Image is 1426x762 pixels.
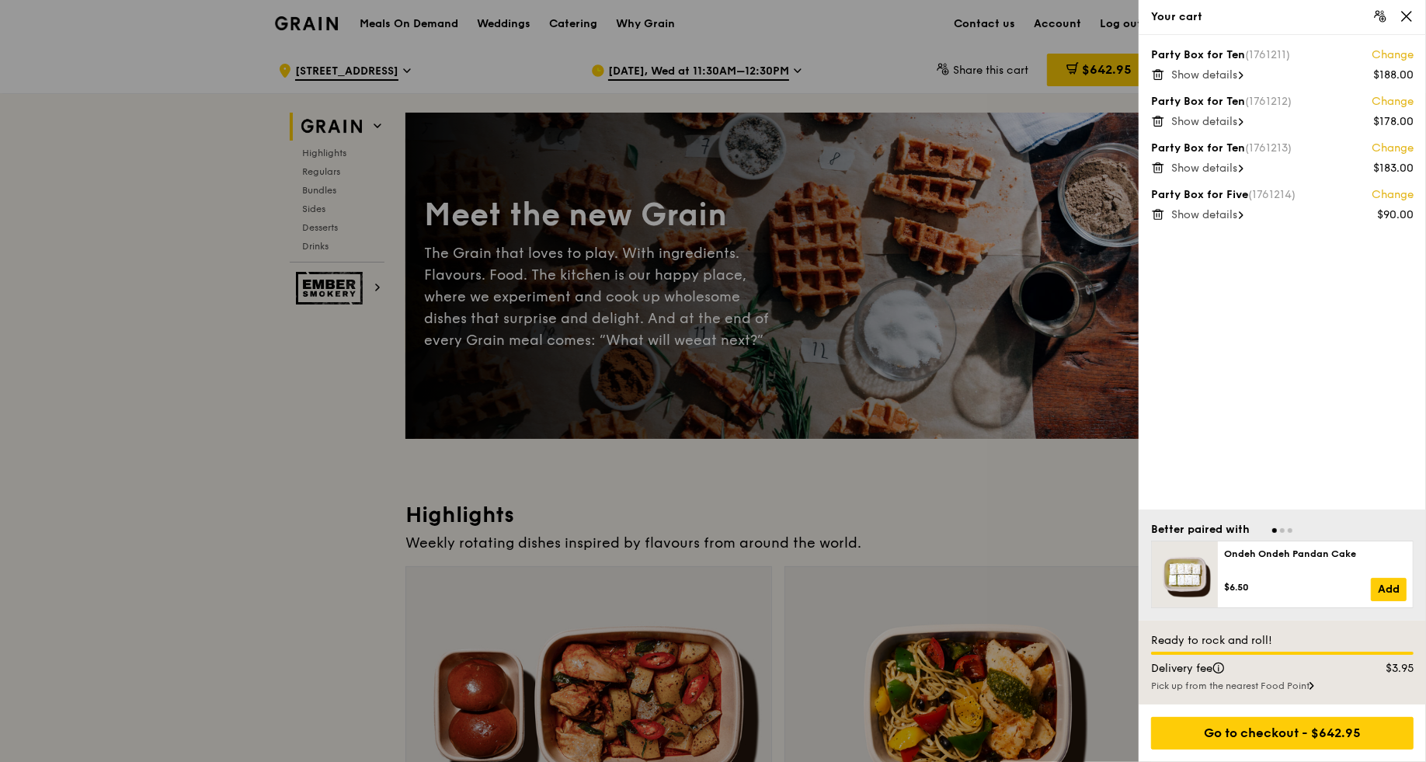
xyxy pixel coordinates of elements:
div: Ready to rock and roll! [1151,633,1414,649]
div: Better paired with [1151,522,1250,538]
span: (1761212) [1245,95,1292,108]
span: (1761214) [1248,188,1296,201]
div: Pick up from the nearest Food Point [1151,680,1414,692]
a: Change [1372,141,1414,156]
span: (1761213) [1245,141,1292,155]
div: Party Box for Ten [1151,94,1414,110]
div: Delivery fee [1142,661,1353,677]
span: (1761211) [1245,48,1290,61]
span: Show details [1171,162,1237,175]
div: $183.00 [1373,161,1414,176]
div: Party Box for Ten [1151,47,1414,63]
span: Go to slide 2 [1280,528,1285,533]
div: $3.95 [1353,661,1424,677]
div: $6.50 [1224,581,1371,593]
a: Change [1372,187,1414,203]
div: Party Box for Ten [1151,141,1414,156]
a: Change [1372,94,1414,110]
span: Show details [1171,115,1237,128]
div: Go to checkout - $642.95 [1151,717,1414,750]
div: Ondeh Ondeh Pandan Cake [1224,548,1407,560]
div: $178.00 [1373,114,1414,130]
span: Show details [1171,68,1237,82]
a: Change [1372,47,1414,63]
div: $90.00 [1377,207,1414,223]
a: Add [1371,578,1407,601]
div: Your cart [1151,9,1414,25]
div: Party Box for Five [1151,187,1414,203]
span: Show details [1171,208,1237,221]
span: Go to slide 1 [1272,528,1277,533]
span: Go to slide 3 [1288,528,1292,533]
div: $188.00 [1373,68,1414,83]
